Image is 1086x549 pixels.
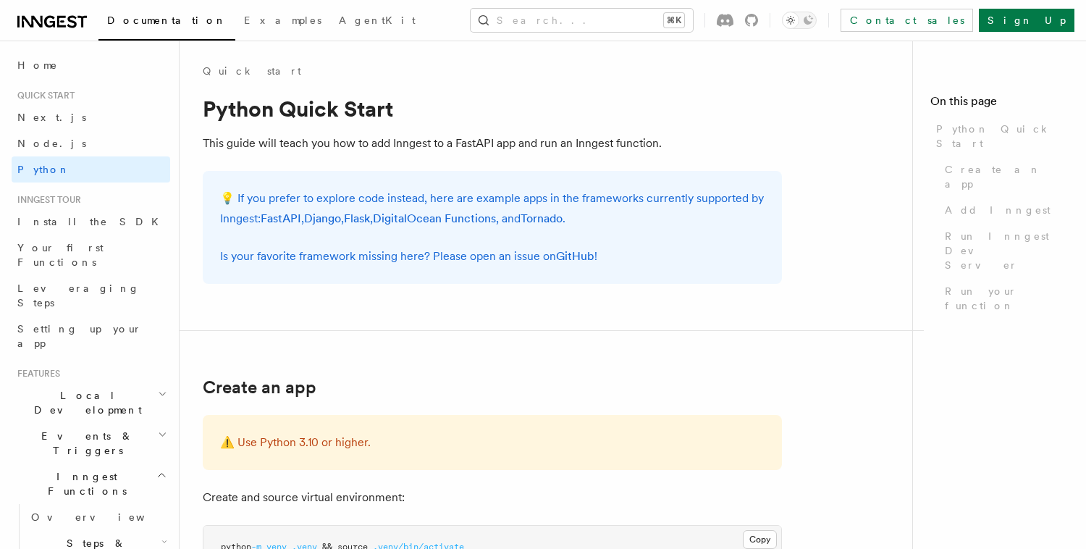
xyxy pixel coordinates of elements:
[782,12,817,29] button: Toggle dark mode
[107,14,227,26] span: Documentation
[339,14,416,26] span: AgentKit
[12,235,170,275] a: Your first Functions
[304,211,341,225] a: Django
[12,368,60,380] span: Features
[12,104,170,130] a: Next.js
[743,530,777,549] button: Copy
[31,511,180,523] span: Overview
[12,423,170,464] button: Events & Triggers
[12,429,158,458] span: Events & Triggers
[244,14,321,26] span: Examples
[17,323,142,349] span: Setting up your app
[945,284,1069,313] span: Run your function
[220,432,765,453] p: ⚠️ Use Python 3.10 or higher.
[17,164,70,175] span: Python
[12,316,170,356] a: Setting up your app
[936,122,1069,151] span: Python Quick Start
[12,469,156,498] span: Inngest Functions
[98,4,235,41] a: Documentation
[17,242,104,268] span: Your first Functions
[841,9,973,32] a: Contact sales
[12,130,170,156] a: Node.js
[17,112,86,123] span: Next.js
[979,9,1074,32] a: Sign Up
[330,4,424,39] a: AgentKit
[235,4,330,39] a: Examples
[344,211,370,225] a: Flask
[12,52,170,78] a: Home
[12,90,75,101] span: Quick start
[203,487,782,508] p: Create and source virtual environment:
[25,504,170,530] a: Overview
[930,93,1069,116] h4: On this page
[556,249,594,263] a: GitHub
[12,209,170,235] a: Install the SDK
[203,377,316,398] a: Create an app
[203,64,301,78] a: Quick start
[17,282,140,309] span: Leveraging Steps
[664,13,684,28] kbd: ⌘K
[945,203,1051,217] span: Add Inngest
[373,211,496,225] a: DigitalOcean Functions
[939,278,1069,319] a: Run your function
[12,382,170,423] button: Local Development
[939,156,1069,197] a: Create an app
[17,138,86,149] span: Node.js
[12,275,170,316] a: Leveraging Steps
[945,229,1069,272] span: Run Inngest Dev Server
[939,197,1069,223] a: Add Inngest
[12,464,170,504] button: Inngest Functions
[17,58,58,72] span: Home
[17,216,167,227] span: Install the SDK
[12,156,170,183] a: Python
[220,188,765,229] p: 💡 If you prefer to explore code instead, here are example apps in the frameworks currently suppor...
[471,9,693,32] button: Search...⌘K
[945,162,1069,191] span: Create an app
[203,96,782,122] h1: Python Quick Start
[930,116,1069,156] a: Python Quick Start
[521,211,563,225] a: Tornado
[261,211,301,225] a: FastAPI
[939,223,1069,278] a: Run Inngest Dev Server
[12,388,158,417] span: Local Development
[12,194,81,206] span: Inngest tour
[203,133,782,154] p: This guide will teach you how to add Inngest to a FastAPI app and run an Inngest function.
[220,246,765,267] p: Is your favorite framework missing here? Please open an issue on !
